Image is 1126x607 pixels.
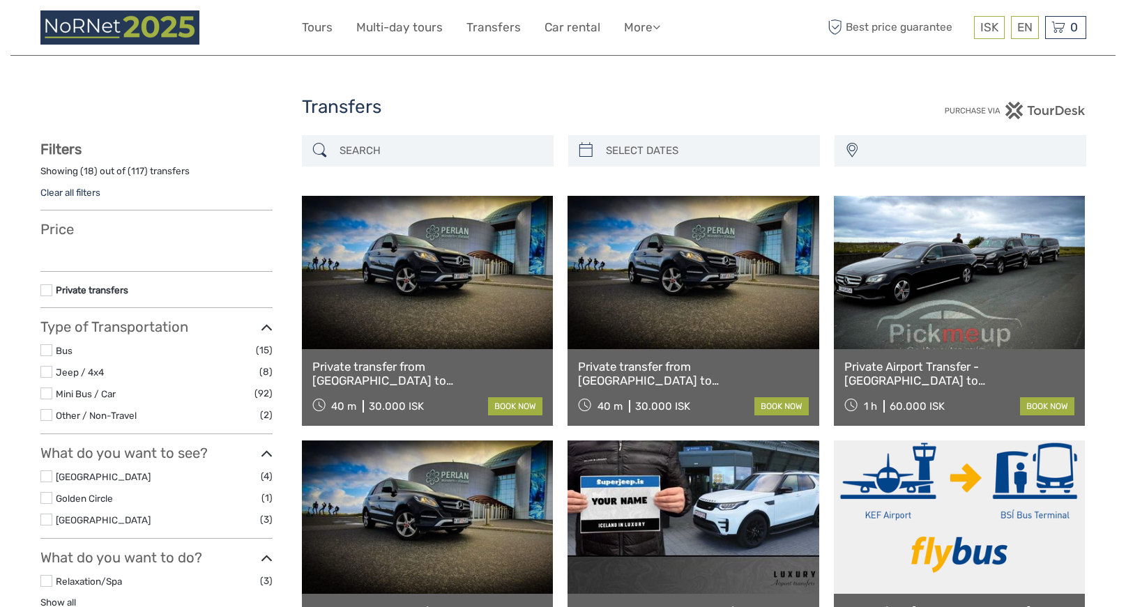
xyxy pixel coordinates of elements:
[369,400,424,413] div: 30.000 ISK
[56,576,122,587] a: Relaxation/Spa
[40,221,273,238] h3: Price
[56,514,151,525] a: [GEOGRAPHIC_DATA]
[944,102,1086,119] img: PurchaseViaTourDesk.png
[488,397,542,415] a: book now
[56,367,104,378] a: Jeep / 4x4
[600,139,813,163] input: SELECT DATES
[980,20,998,34] span: ISK
[56,284,128,295] a: Private transfers
[1020,397,1074,415] a: book now
[1068,20,1080,34] span: 0
[260,407,273,423] span: (2)
[40,141,82,157] strong: Filters
[40,10,199,45] img: 3258-41b625c3-b3ba-4726-b4dc-f26af99be3a7_logo_small.png
[260,573,273,589] span: (3)
[302,17,333,38] a: Tours
[56,493,113,504] a: Golden Circle
[545,17,600,38] a: Car rental
[864,400,877,413] span: 1 h
[261,468,273,484] span: (4)
[754,397,809,415] a: book now
[40,549,273,566] h3: What do you want to do?
[312,360,543,388] a: Private transfer from [GEOGRAPHIC_DATA] to [GEOGRAPHIC_DATA]
[131,164,144,178] label: 117
[890,400,945,413] div: 60.000 ISK
[40,445,273,461] h3: What do you want to see?
[1011,16,1039,39] div: EN
[56,388,116,399] a: Mini Bus / Car
[40,318,273,335] h3: Type of Transportation
[825,16,971,39] span: Best price guarantee
[635,400,690,413] div: 30.000 ISK
[334,139,547,163] input: SEARCH
[254,385,273,401] span: (92)
[56,345,73,356] a: Bus
[84,164,94,178] label: 18
[40,164,273,186] div: Showing ( ) out of ( ) transfers
[302,96,825,118] h1: Transfers
[331,400,356,413] span: 40 m
[261,490,273,506] span: (1)
[56,471,151,482] a: [GEOGRAPHIC_DATA]
[624,17,660,38] a: More
[578,360,809,388] a: Private transfer from [GEOGRAPHIC_DATA] to [GEOGRAPHIC_DATA]
[40,187,100,198] a: Clear all filters
[56,410,137,421] a: Other / Non-Travel
[259,364,273,380] span: (8)
[598,400,623,413] span: 40 m
[260,512,273,528] span: (3)
[356,17,443,38] a: Multi-day tours
[466,17,521,38] a: Transfers
[256,342,273,358] span: (15)
[844,360,1075,388] a: Private Airport Transfer - [GEOGRAPHIC_DATA] to [GEOGRAPHIC_DATA]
